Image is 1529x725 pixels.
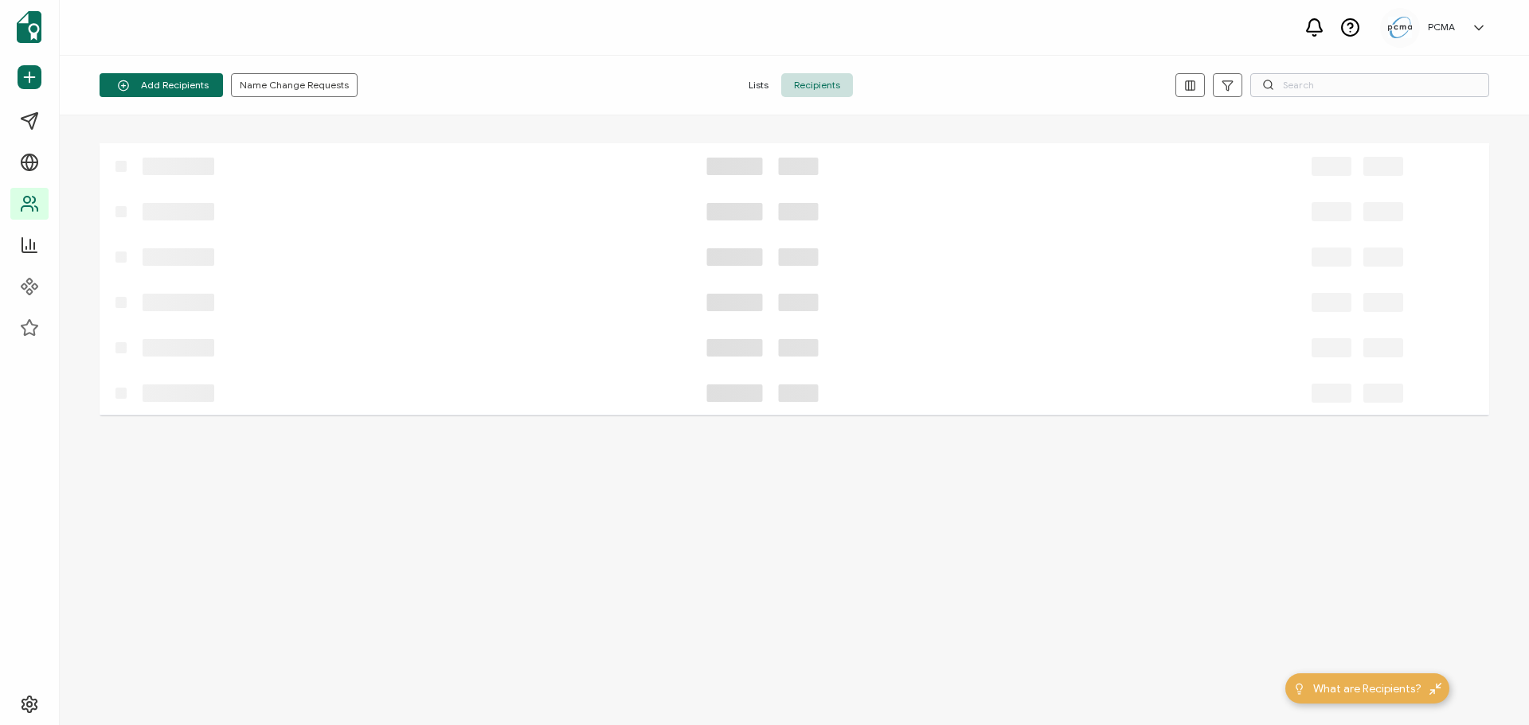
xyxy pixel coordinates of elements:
[781,73,853,97] span: Recipients
[1449,649,1529,725] iframe: Chat Widget
[1429,683,1441,695] img: minimize-icon.svg
[1313,680,1421,697] span: What are Recipients?
[1250,73,1489,97] input: Search
[1388,17,1412,38] img: 5c892e8a-a8c9-4ab0-b501-e22bba25706e.jpg
[240,80,349,90] span: Name Change Requests
[736,73,781,97] span: Lists
[231,73,358,97] button: Name Change Requests
[17,11,41,43] img: sertifier-logomark-colored.svg
[1428,21,1455,33] h5: PCMA
[100,73,223,97] button: Add Recipients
